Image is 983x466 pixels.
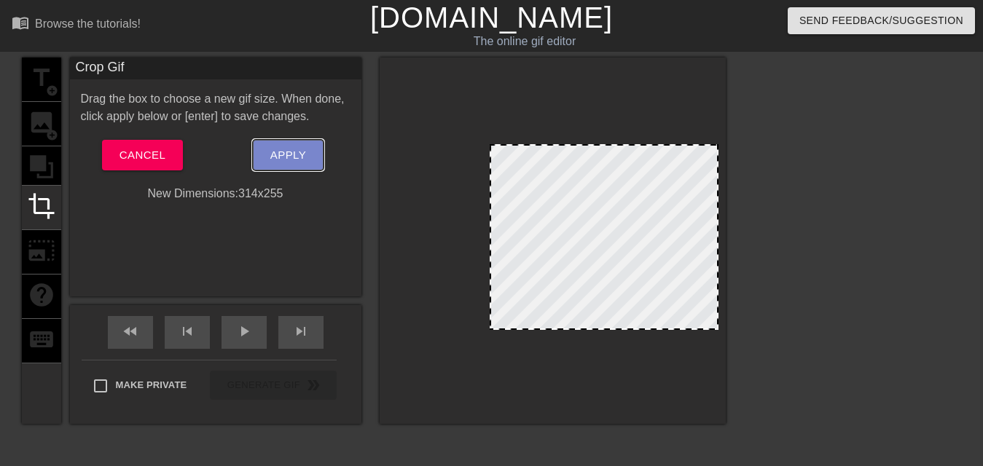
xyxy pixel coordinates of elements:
span: skip_next [292,323,310,340]
a: [DOMAIN_NAME] [370,1,613,33]
span: skip_previous [179,323,196,340]
button: Apply [253,140,324,170]
div: Crop Gif [70,58,361,79]
span: play_arrow [235,323,253,340]
div: New Dimensions: 314 x 255 [70,185,361,202]
span: Make Private [116,378,187,392]
span: Cancel [120,146,165,165]
button: Send Feedback/Suggestion [788,7,975,34]
div: Browse the tutorials! [35,17,141,30]
span: menu_book [12,14,29,31]
span: crop [28,192,55,220]
button: Cancel [102,140,183,170]
a: Browse the tutorials! [12,14,141,36]
span: Apply [270,146,306,165]
span: Send Feedback/Suggestion [799,12,963,30]
span: fast_rewind [122,323,139,340]
div: The online gif editor [335,33,715,50]
div: Drag the box to choose a new gif size. When done, click apply below or [enter] to save changes. [70,90,361,125]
